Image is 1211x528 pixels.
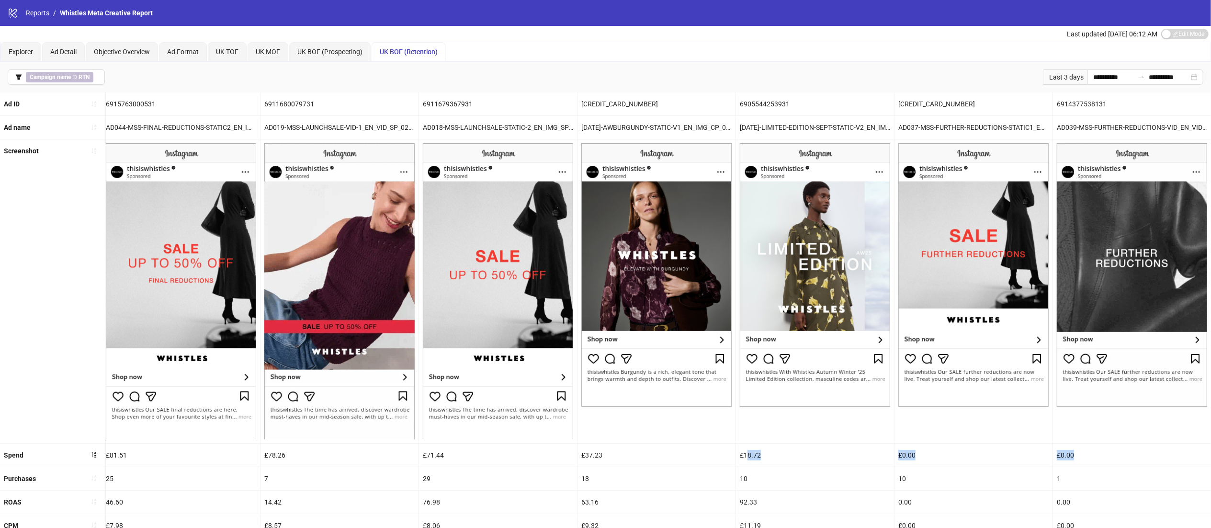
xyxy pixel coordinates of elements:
[419,467,577,490] div: 29
[260,92,419,115] div: 6911680079731
[4,451,23,459] b: Spend
[91,124,97,131] span: sort-ascending
[256,48,280,56] span: UK MOF
[1053,116,1211,139] div: AD039-MSS-FURTHER-REDUCTIONS-VID_EN_VID_SP_06102025_F_CC_SC17_USP1_SALE
[1043,69,1087,85] div: Last 3 days
[260,116,419,139] div: AD019-MSS-LAUNCHSALE-VID-1_EN_VID_SP_02102025_F_CC_SC17_USP1_SALE
[60,9,153,17] span: Whistles Meta Creative Report
[380,48,438,56] span: UK BOF (Retention)
[898,143,1049,407] img: Screenshot 6914377538331
[4,124,31,131] b: Ad name
[4,100,20,108] b: Ad ID
[9,48,33,56] span: Explorer
[8,69,105,85] button: Campaign name ∋ RTN
[50,48,77,56] span: Ad Detail
[894,116,1053,139] div: AD037-MSS-FURTHER-REDUCTIONS-STATIC1_EN_IMG_SP_06102025_F_CC_SC17_USP1_SALE
[581,143,732,407] img: Screenshot 6907481139731
[736,491,894,514] div: 92.33
[577,92,736,115] div: [CREDIT_CARD_NUMBER]
[577,116,736,139] div: [DATE]-AWBURGUNDY-STATIC-V1_EN_IMG_CP_04092025_F_CC_SC24_USP11_BAU
[91,475,97,482] span: sort-ascending
[26,72,93,82] span: ∋
[260,491,419,514] div: 14.42
[297,48,362,56] span: UK BOF (Prospecting)
[894,92,1053,115] div: [CREDIT_CARD_NUMBER]
[260,444,419,467] div: £78.26
[736,116,894,139] div: [DATE]-LIMITED-EDITION-SEPT-STATIC-V2_EN_IMG_CP_29082025_F_CC_SC1_USP11_SEPT-25
[1057,143,1207,407] img: Screenshot 6914377538131
[736,467,894,490] div: 10
[102,92,260,115] div: 6915763000531
[577,491,736,514] div: 63.16
[102,467,260,490] div: 25
[91,498,97,505] span: sort-ascending
[79,74,90,80] b: RTN
[30,74,71,80] b: Campaign name
[91,148,97,154] span: sort-ascending
[419,444,577,467] div: £71.44
[419,491,577,514] div: 76.98
[577,444,736,467] div: £37.23
[91,101,97,107] span: sort-ascending
[1053,467,1211,490] div: 1
[1053,444,1211,467] div: £0.00
[102,444,260,467] div: £81.51
[264,143,415,439] img: Screenshot 6911680079731
[1137,73,1145,81] span: swap-right
[15,74,22,80] span: filter
[4,475,36,482] b: Purchases
[577,467,736,490] div: 18
[4,498,22,506] b: ROAS
[894,467,1053,490] div: 10
[1067,30,1157,38] span: Last updated [DATE] 06:12 AM
[53,8,56,18] li: /
[1137,73,1145,81] span: to
[1053,92,1211,115] div: 6914377538131
[894,491,1053,514] div: 0.00
[1053,491,1211,514] div: 0.00
[740,143,890,407] img: Screenshot 6905544253931
[4,147,39,155] b: Screenshot
[91,451,97,458] span: sort-descending
[24,8,51,18] a: Reports
[894,444,1053,467] div: £0.00
[216,48,238,56] span: UK TOF
[167,48,199,56] span: Ad Format
[260,467,419,490] div: 7
[736,444,894,467] div: £18.72
[419,116,577,139] div: AD018-MSS-LAUNCHSALE-STATIC-2_EN_IMG_SP_02102025_F_CC_SC4_USP1_SALE
[106,143,256,439] img: Screenshot 6915763000531
[94,48,150,56] span: Objective Overview
[102,491,260,514] div: 46.60
[419,92,577,115] div: 6911679367931
[423,143,573,439] img: Screenshot 6911679367931
[736,92,894,115] div: 6905544253931
[102,116,260,139] div: AD044-MSS-FINAL-REDUCTIONS-STATIC2_EN_IMG_SP_06102025_F_CC_SC1_USP1_SALE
